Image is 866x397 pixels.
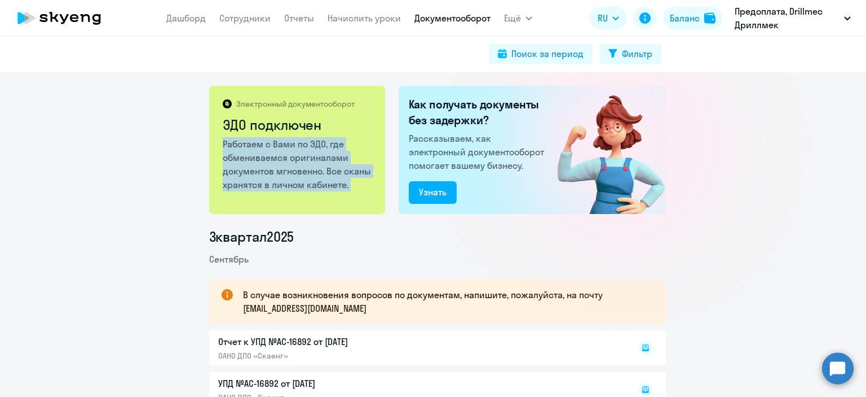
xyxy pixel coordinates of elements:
[284,12,314,24] a: Отчеты
[414,12,491,24] a: Документооборот
[409,132,549,172] p: Рассказываем, как электронный документооборот помогает вашему бизнесу.
[328,12,401,24] a: Начислить уроки
[236,99,355,109] p: Электронный документооборот
[670,11,700,25] div: Баланс
[243,288,646,315] p: В случае возникновения вопросов по документам, напишите, пожалуйста, на почту [EMAIL_ADDRESS][DOM...
[504,7,532,29] button: Ещё
[489,44,593,64] button: Поиск за период
[409,97,549,128] h2: Как получать документы без задержки?
[209,254,249,265] span: Сентябрь
[223,116,373,134] h2: ЭДО подключен
[598,11,608,25] span: RU
[622,47,652,60] div: Фильтр
[590,7,627,29] button: RU
[209,228,666,246] li: 3 квартал 2025
[663,7,722,29] button: Балансbalance
[729,5,856,32] button: Предоплата, Drillmec Дриллмек
[219,12,271,24] a: Сотрудники
[166,12,206,24] a: Дашборд
[539,86,666,214] img: connected
[704,12,715,24] img: balance
[419,185,447,199] div: Узнать
[409,181,457,204] button: Узнать
[599,44,661,64] button: Фильтр
[504,11,521,25] span: Ещё
[511,47,584,60] div: Поиск за период
[223,137,373,191] p: Работаем с Вами по ЭДО, где обмениваемся оригиналами документов мгновенно. Все сканы хранятся в л...
[735,5,840,32] p: Предоплата, Drillmec Дриллмек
